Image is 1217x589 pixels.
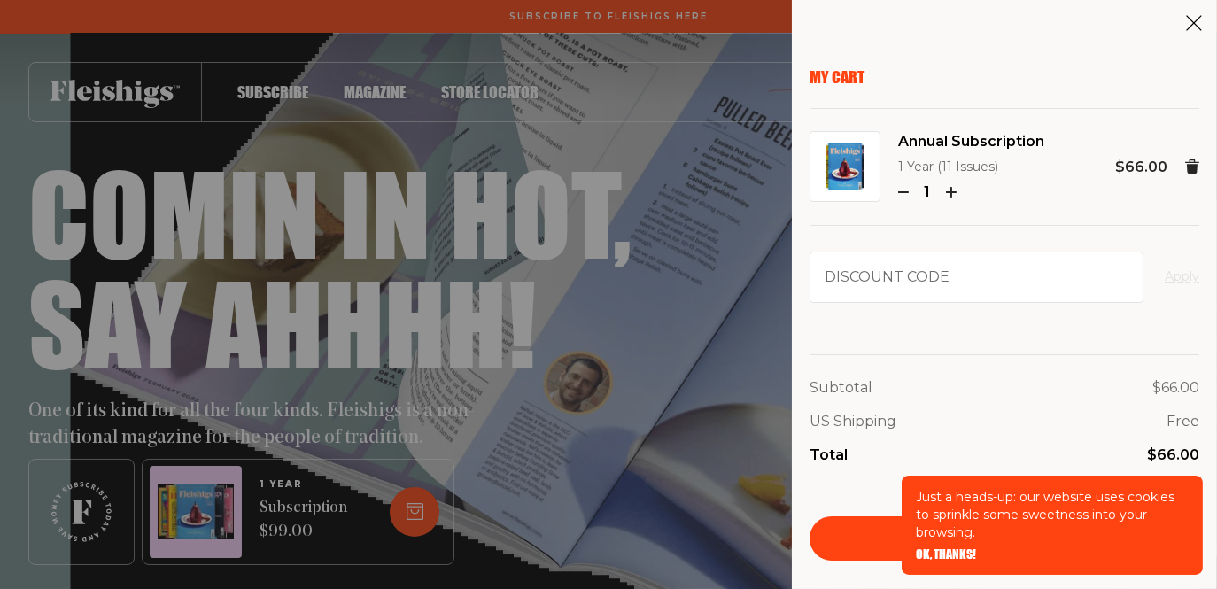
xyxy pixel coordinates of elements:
[1167,410,1199,433] p: Free
[1147,444,1199,467] p: $66.00
[810,516,1199,561] a: Checkout
[1152,376,1199,399] p: $66.00
[1115,156,1167,179] p: $66.00
[810,252,1143,303] input: Discount code
[810,67,1199,87] p: My Cart
[916,548,976,561] button: OK, THANKS!
[898,130,1044,153] a: Annual Subscription
[826,143,864,190] img: Annual Subscription Image
[810,376,872,399] p: Subtotal
[898,157,1044,178] p: 1 Year (11 Issues)
[1165,267,1199,288] button: Apply
[810,444,848,467] p: Total
[810,410,896,433] p: US Shipping
[916,181,939,204] p: 1
[916,488,1189,541] p: Just a heads-up: our website uses cookies to sprinkle some sweetness into your browsing.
